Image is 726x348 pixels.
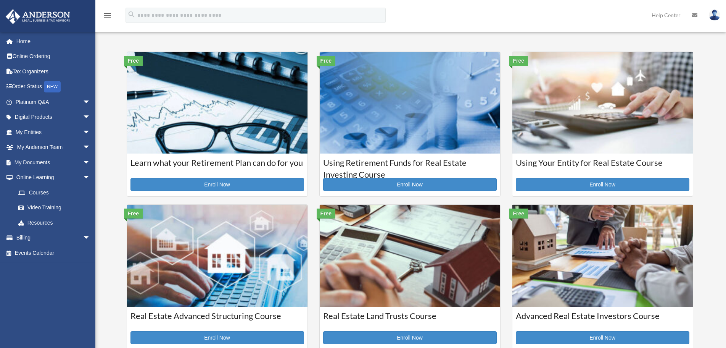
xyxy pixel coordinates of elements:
a: Enroll Now [323,331,497,344]
a: Online Learningarrow_drop_down [5,170,102,185]
a: Platinum Q&Aarrow_drop_down [5,94,102,110]
a: Tax Organizers [5,64,102,79]
a: Order StatusNEW [5,79,102,95]
span: arrow_drop_down [83,155,98,170]
a: Enroll Now [516,331,689,344]
a: Enroll Now [130,331,304,344]
i: search [127,10,136,19]
a: menu [103,13,112,20]
h3: Advanced Real Estate Investors Course [516,310,689,329]
div: Free [317,56,336,66]
a: Resources [11,215,102,230]
span: arrow_drop_down [83,140,98,155]
h3: Using Your Entity for Real Estate Course [516,157,689,176]
a: Billingarrow_drop_down [5,230,102,246]
span: arrow_drop_down [83,230,98,246]
h3: Using Retirement Funds for Real Estate Investing Course [323,157,497,176]
div: NEW [44,81,61,92]
a: Video Training [11,200,102,215]
h3: Real Estate Advanced Structuring Course [130,310,304,329]
span: arrow_drop_down [83,94,98,110]
i: menu [103,11,112,20]
img: User Pic [709,10,720,21]
div: Free [124,56,143,66]
span: arrow_drop_down [83,125,98,140]
a: Enroll Now [516,178,689,191]
a: Enroll Now [323,178,497,191]
img: Anderson Advisors Platinum Portal [3,9,72,24]
h3: Learn what your Retirement Plan can do for you [130,157,304,176]
a: My Entitiesarrow_drop_down [5,125,102,140]
div: Free [124,209,143,219]
a: Enroll Now [130,178,304,191]
a: Online Ordering [5,49,102,64]
span: arrow_drop_down [83,110,98,125]
a: Digital Productsarrow_drop_down [5,110,102,125]
div: Free [317,209,336,219]
a: My Documentsarrow_drop_down [5,155,102,170]
div: Free [509,56,528,66]
div: Free [509,209,528,219]
a: My Anderson Teamarrow_drop_down [5,140,102,155]
a: Events Calendar [5,245,102,261]
a: Courses [11,185,98,200]
span: arrow_drop_down [83,170,98,186]
h3: Real Estate Land Trusts Course [323,310,497,329]
a: Home [5,34,102,49]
